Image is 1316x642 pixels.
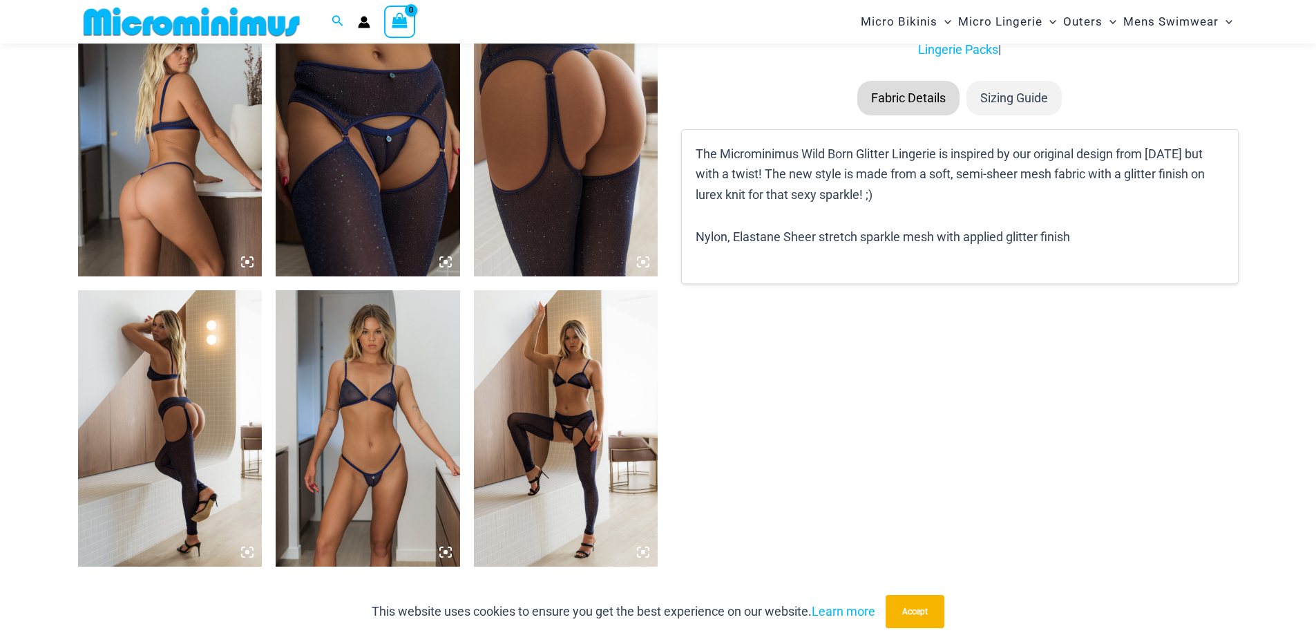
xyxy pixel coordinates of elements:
span: Mens Swimwear [1123,4,1219,39]
button: Accept [886,595,944,628]
img: Wild Born Glitter Ink 1122 Top 605 Bottom 552 Tights [78,290,263,567]
a: Search icon link [332,13,344,30]
li: Fabric Details [857,81,960,115]
p: | [681,39,1238,60]
span: Menu Toggle [1219,4,1232,39]
a: Mens SwimwearMenu ToggleMenu Toggle [1120,4,1236,39]
span: Menu Toggle [1103,4,1116,39]
span: Outers [1063,4,1103,39]
a: Account icon link [358,16,370,28]
a: Micro LingerieMenu ToggleMenu Toggle [955,4,1060,39]
img: MM SHOP LOGO FLAT [78,6,305,37]
p: Nylon, Elastane Sheer stretch sparkle mesh with applied glitter finish [696,227,1223,247]
nav: Site Navigation [855,2,1239,41]
p: The Microminimus Wild Born Glitter Lingerie is inspired by our original design from [DATE] but wi... [696,144,1223,205]
span: Micro Bikinis [861,4,937,39]
span: Menu Toggle [937,4,951,39]
a: OutersMenu ToggleMenu Toggle [1060,4,1120,39]
p: This website uses cookies to ensure you get the best experience on our website. [372,601,875,622]
a: Micro BikinisMenu ToggleMenu Toggle [857,4,955,39]
img: Wild Born Glitter Ink 1122 Top 605 Bottom 552 Tights [474,290,658,567]
a: Lingerie Packs [918,42,998,57]
span: Menu Toggle [1042,4,1056,39]
a: View Shopping Cart, empty [384,6,416,37]
img: Wild Born Glitter Ink 1122 Top 605 Bottom [276,290,460,567]
a: Learn more [812,604,875,619]
li: Sizing Guide [966,81,1062,115]
span: Micro Lingerie [958,4,1042,39]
